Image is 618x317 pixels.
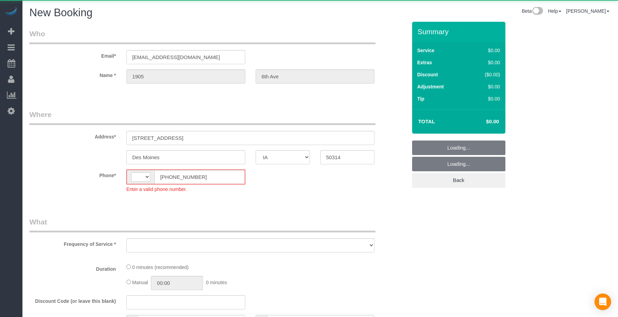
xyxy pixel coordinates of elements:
label: Address* [24,131,121,140]
label: Name * [24,69,121,79]
div: Open Intercom Messenger [595,294,611,310]
span: 0 minutes (recommended) [132,265,189,270]
input: First Name* [126,69,245,84]
div: $0.00 [470,47,500,54]
a: Back [412,173,505,188]
label: Service [417,47,435,54]
div: $0.00 [470,59,500,66]
label: Tip [417,95,425,102]
legend: Where [29,109,375,125]
legend: What [29,217,375,232]
div: $0.00 [470,83,500,90]
span: Manual [132,280,148,285]
div: Enter a valid phone number. [126,184,245,193]
label: Frequency of Service * [24,238,121,248]
h4: $0.00 [465,119,499,125]
input: Last Name* [256,69,374,84]
legend: Who [29,29,375,44]
img: Automaid Logo [4,7,18,17]
span: New Booking [29,7,93,19]
strong: Total [418,118,435,124]
label: Discount Code (or leave this blank) [24,295,121,305]
label: Adjustment [417,83,444,90]
div: ($0.00) [470,71,500,78]
label: Duration [24,263,121,272]
span: 0 minutes [206,280,227,285]
a: Beta [522,8,543,14]
h3: Summary [418,28,502,36]
label: Discount [417,71,438,78]
label: Phone* [24,170,121,179]
input: Email* [126,50,245,64]
a: Help [548,8,561,14]
img: New interface [532,7,543,16]
label: Email* [24,50,121,59]
input: Phone* [154,170,245,184]
input: Zip Code* [320,150,374,164]
label: Extras [417,59,432,66]
div: $0.00 [470,95,500,102]
a: [PERSON_NAME] [566,8,609,14]
input: City* [126,150,245,164]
